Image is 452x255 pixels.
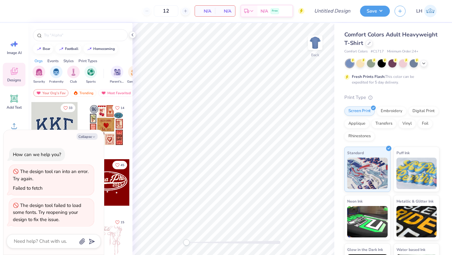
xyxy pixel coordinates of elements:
span: N/A [199,8,211,14]
span: Neon Ink [347,198,363,204]
button: filter button [110,66,124,84]
div: This color can be expedited for 5 day delivery. [352,74,429,85]
div: homecoming [93,47,115,51]
div: Applique [344,119,369,128]
span: 33 [69,106,73,110]
span: Minimum Order: 24 + [387,49,418,54]
div: filter for Parent's Weekend [110,66,124,84]
div: Vinyl [398,119,416,128]
span: Add Text [7,105,22,110]
input: Try "Alpha" [43,32,124,38]
span: Sports [86,79,96,84]
button: bear [33,44,53,54]
button: Like [61,104,75,112]
div: Trending [70,89,96,97]
div: Print Type [344,94,439,101]
span: Puff Ink [396,149,410,156]
img: Metallic & Glitter Ink [396,206,437,237]
button: Like [112,218,127,226]
div: Transfers [371,119,396,128]
a: LH [413,5,439,17]
span: Designs [7,78,21,83]
img: Back [309,36,321,49]
span: Sorority [33,79,45,84]
span: Game Day [127,79,142,84]
button: Save [360,6,390,17]
span: N/A [261,8,268,14]
button: homecoming [83,44,118,54]
div: Back [311,52,319,58]
span: LH [416,8,422,15]
strong: Fresh Prints Flash: [352,74,385,79]
div: How can we help you? [13,151,61,158]
div: filter for Game Day [127,66,142,84]
button: filter button [127,66,142,84]
img: most_fav.gif [36,91,41,95]
div: The design tool ran into an error. Try again. [13,168,89,182]
img: Game Day Image [131,68,138,76]
span: # C1717 [371,49,384,54]
span: 45 [121,164,124,167]
button: filter button [67,66,80,84]
img: Lily Huttenstine [424,5,437,17]
span: Comfort Colors [344,49,368,54]
span: Parent's Weekend [110,79,124,84]
img: Parent's Weekend Image [114,68,121,76]
img: Sports Image [87,68,94,76]
button: Like [112,104,127,112]
button: football [55,44,81,54]
span: Image AI [7,50,22,55]
img: trend_line.gif [87,47,92,51]
div: Orgs [35,58,43,64]
img: Standard [347,158,388,189]
button: filter button [84,66,97,84]
div: Events [47,58,59,64]
div: Screen Print [344,106,375,116]
div: filter for Club [67,66,80,84]
span: 14 [121,106,124,110]
div: Foil [418,119,433,128]
img: trend_line.gif [36,47,41,51]
div: Embroidery [377,106,406,116]
button: Like [112,161,127,169]
div: bear [43,47,50,51]
div: filter for Sports [84,66,97,84]
input: Untitled Design [309,5,355,17]
span: Glow in the Dark Ink [347,246,383,253]
span: 15 [121,221,124,224]
span: N/A [219,8,231,14]
img: Club Image [70,68,77,76]
div: filter for Fraternity [49,66,63,84]
span: Club [70,79,77,84]
span: Standard [347,149,364,156]
div: Accessibility label [183,239,190,246]
span: Comfort Colors Adult Heavyweight T-Shirt [344,31,438,47]
img: most_fav.gif [101,91,106,95]
span: Metallic & Glitter Ink [396,198,433,204]
div: football [65,47,78,51]
div: Rhinestones [344,132,375,141]
span: Water based Ink [396,246,425,253]
div: Digital Print [408,106,439,116]
div: Most Favorited [98,89,134,97]
span: Fraternity [49,79,63,84]
img: trending.gif [73,91,78,95]
img: trend_line.gif [59,47,64,51]
button: Collapse [77,133,98,140]
img: Sorority Image [35,68,43,76]
div: The design tool failed to load some fonts. Try reopening your design to fix the issue. [13,202,81,223]
div: Styles [63,58,74,64]
img: Neon Ink [347,206,388,237]
button: filter button [49,66,63,84]
div: Your Org's Fav [33,89,68,97]
div: filter for Sorority [33,66,45,84]
input: – – [154,5,178,17]
img: Puff Ink [396,158,437,189]
div: Failed to fetch [13,185,43,191]
span: Free [272,9,278,13]
button: filter button [33,66,45,84]
img: Fraternity Image [53,68,60,76]
div: Print Types [78,58,97,64]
